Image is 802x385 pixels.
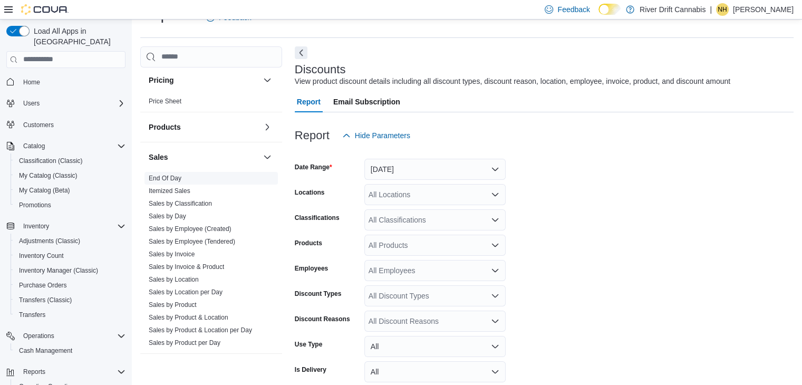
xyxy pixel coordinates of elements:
[149,288,223,296] a: Sales by Location per Day
[23,142,45,150] span: Catalog
[19,75,125,89] span: Home
[23,99,40,108] span: Users
[295,76,730,87] div: View product discount details including all discount types, discount reason, location, employee, ...
[149,175,181,182] a: End Of Day
[11,307,130,322] button: Transfers
[491,216,499,224] button: Open list of options
[11,248,130,263] button: Inventory Count
[19,119,58,131] a: Customers
[19,330,125,342] span: Operations
[149,250,195,258] span: Sales by Invoice
[19,140,125,152] span: Catalog
[295,163,332,171] label: Date Range
[19,296,72,304] span: Transfers (Classic)
[23,332,54,340] span: Operations
[19,118,125,131] span: Customers
[149,152,168,162] h3: Sales
[11,183,130,198] button: My Catalog (Beta)
[19,346,72,355] span: Cash Management
[19,157,83,165] span: Classification (Classic)
[491,190,499,199] button: Open list of options
[491,241,499,249] button: Open list of options
[21,4,69,15] img: Cova
[15,309,125,321] span: Transfers
[15,249,68,262] a: Inventory Count
[149,251,195,258] a: Sales by Invoice
[23,368,45,376] span: Reports
[15,264,125,277] span: Inventory Manager (Classic)
[149,301,197,309] span: Sales by Product
[15,264,102,277] a: Inventory Manager (Classic)
[149,98,181,105] a: Price Sheet
[19,365,125,378] span: Reports
[297,91,321,112] span: Report
[19,140,49,152] button: Catalog
[149,187,190,195] a: Itemized Sales
[295,290,341,298] label: Discount Types
[19,220,53,233] button: Inventory
[2,117,130,132] button: Customers
[11,234,130,248] button: Adjustments (Classic)
[19,97,44,110] button: Users
[364,336,506,357] button: All
[23,78,40,86] span: Home
[710,3,712,16] p: |
[15,294,125,306] span: Transfers (Classic)
[19,252,64,260] span: Inventory Count
[23,222,49,230] span: Inventory
[19,237,80,245] span: Adjustments (Classic)
[19,330,59,342] button: Operations
[261,121,274,133] button: Products
[19,311,45,319] span: Transfers
[19,97,125,110] span: Users
[19,365,50,378] button: Reports
[149,200,212,207] a: Sales by Classification
[15,279,71,292] a: Purchase Orders
[149,238,235,245] a: Sales by Employee (Tendered)
[295,315,350,323] label: Discount Reasons
[149,97,181,105] span: Price Sheet
[23,121,54,129] span: Customers
[149,225,231,233] a: Sales by Employee (Created)
[15,279,125,292] span: Purchase Orders
[149,122,181,132] h3: Products
[718,3,727,16] span: NH
[149,75,173,85] h3: Pricing
[149,314,228,321] a: Sales by Product & Location
[733,3,794,16] p: [PERSON_NAME]
[19,171,78,180] span: My Catalog (Classic)
[2,329,130,343] button: Operations
[15,309,50,321] a: Transfers
[364,361,506,382] button: All
[355,130,410,141] span: Hide Parameters
[261,74,274,86] button: Pricing
[149,213,186,220] a: Sales by Day
[2,364,130,379] button: Reports
[149,237,235,246] span: Sales by Employee (Tendered)
[11,198,130,213] button: Promotions
[149,263,224,271] a: Sales by Invoice & Product
[15,184,125,197] span: My Catalog (Beta)
[15,344,125,357] span: Cash Management
[149,326,252,334] a: Sales by Product & Location per Day
[19,186,70,195] span: My Catalog (Beta)
[491,292,499,300] button: Open list of options
[19,201,51,209] span: Promotions
[15,169,125,182] span: My Catalog (Classic)
[149,339,220,346] a: Sales by Product per Day
[149,275,199,284] span: Sales by Location
[15,199,125,211] span: Promotions
[491,266,499,275] button: Open list of options
[149,313,228,322] span: Sales by Product & Location
[295,214,340,222] label: Classifications
[261,151,274,163] button: Sales
[11,263,130,278] button: Inventory Manager (Classic)
[149,75,259,85] button: Pricing
[295,239,322,247] label: Products
[15,294,76,306] a: Transfers (Classic)
[149,276,199,283] a: Sales by Location
[15,344,76,357] a: Cash Management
